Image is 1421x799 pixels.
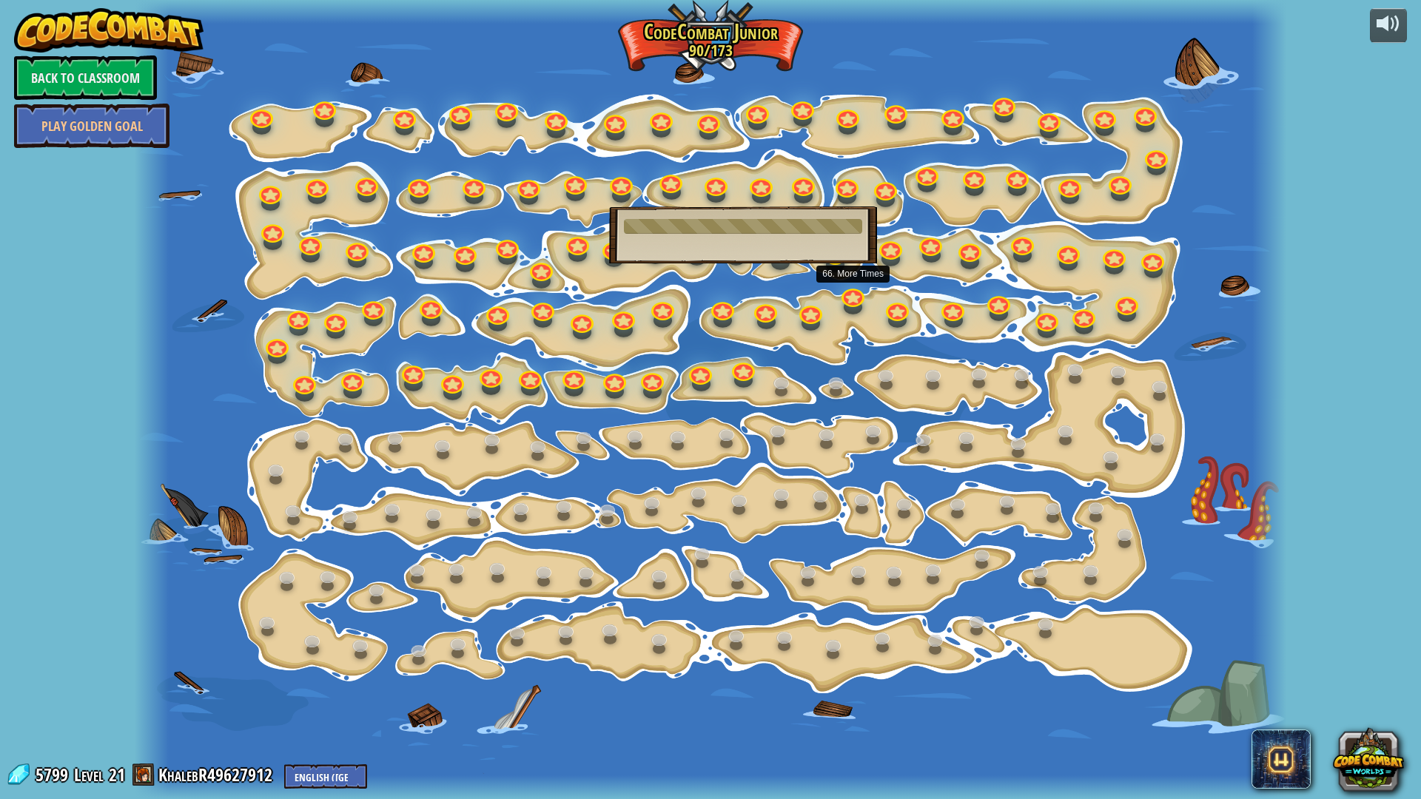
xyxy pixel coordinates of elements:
[74,763,104,787] span: Level
[158,763,277,786] a: KhalebR49627912
[14,55,157,100] a: Back to Classroom
[1370,8,1407,43] button: Adjust volume
[14,104,169,148] a: Play Golden Goal
[14,8,204,53] img: CodeCombat - Learn how to code by playing a game
[36,763,73,786] span: 5799
[109,763,125,786] span: 21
